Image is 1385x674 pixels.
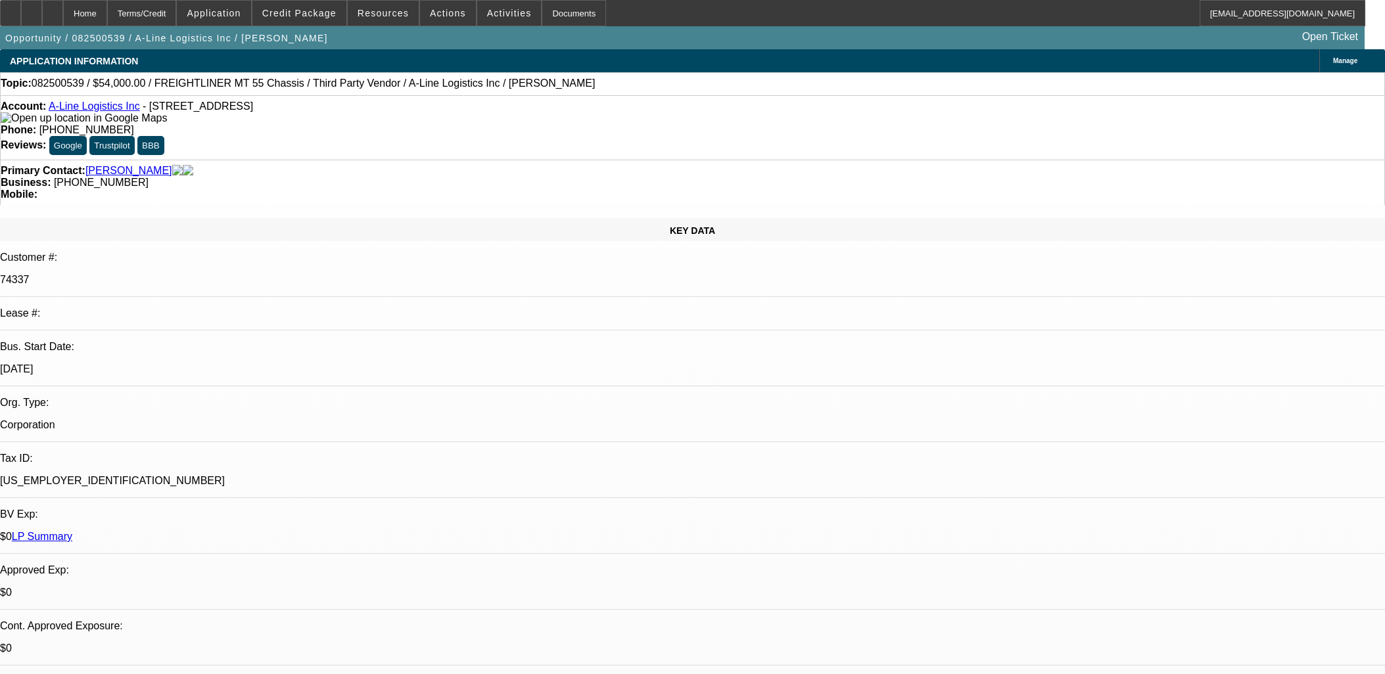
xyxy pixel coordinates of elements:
a: LP Summary [12,531,72,542]
button: Trustpilot [89,136,134,155]
button: Resources [348,1,419,26]
strong: Topic: [1,78,32,89]
strong: Reviews: [1,139,46,150]
strong: Phone: [1,124,36,135]
button: BBB [137,136,164,155]
span: Activities [487,8,532,18]
a: View Google Maps [1,112,167,124]
img: facebook-icon.png [172,165,183,177]
span: [PHONE_NUMBER] [54,177,149,188]
a: A-Line Logistics Inc [49,101,140,112]
strong: Account: [1,101,46,112]
span: Application [187,8,241,18]
span: Credit Package [262,8,337,18]
span: Opportunity / 082500539 / A-Line Logistics Inc / [PERSON_NAME] [5,33,328,43]
strong: Mobile: [1,189,37,200]
a: [PERSON_NAME] [85,165,172,177]
span: APPLICATION INFORMATION [10,56,138,66]
span: Resources [358,8,409,18]
button: Application [177,1,250,26]
strong: Business: [1,177,51,188]
span: - [STREET_ADDRESS] [143,101,253,112]
span: KEY DATA [670,225,715,236]
button: Google [49,136,87,155]
strong: Primary Contact: [1,165,85,177]
img: linkedin-icon.png [183,165,193,177]
a: Open Ticket [1297,26,1363,48]
button: Credit Package [252,1,346,26]
span: Actions [430,8,466,18]
img: Open up location in Google Maps [1,112,167,124]
button: Actions [420,1,476,26]
button: Activities [477,1,542,26]
span: Manage [1333,57,1357,64]
span: 082500539 / $54,000.00 / FREIGHTLINER MT 55 Chassis / Third Party Vendor / A-Line Logistics Inc /... [32,78,596,89]
span: [PHONE_NUMBER] [39,124,134,135]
